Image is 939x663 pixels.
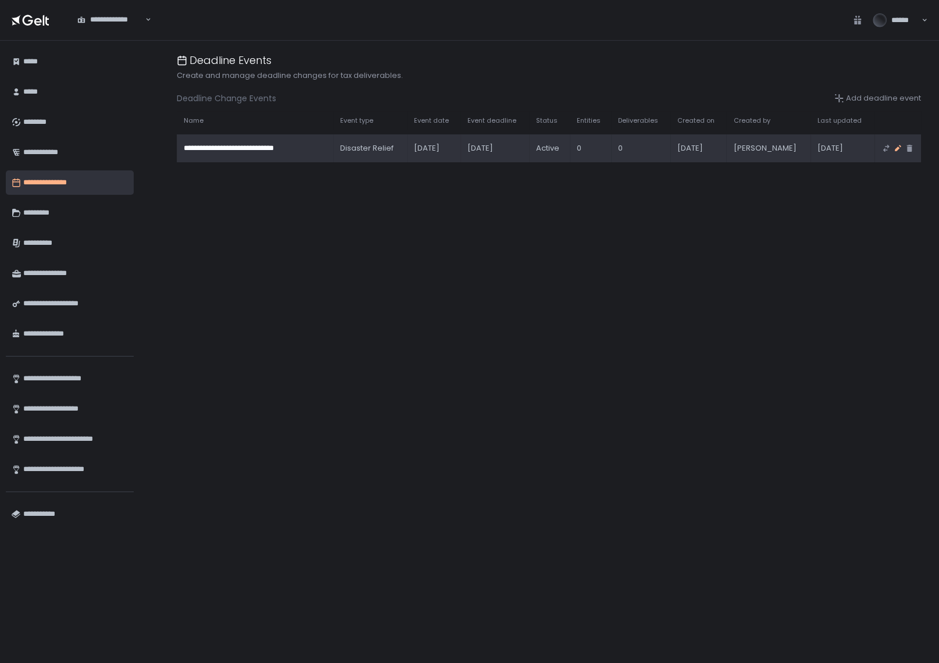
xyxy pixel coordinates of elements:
h2: Create and manage deadline changes for tax deliverables. [177,70,403,81]
span: Entities [577,116,601,125]
div: Disaster Relief [340,143,400,154]
span: Event type [340,116,373,125]
div: [PERSON_NAME] [733,143,804,154]
span: Deliverables [618,116,658,125]
div: [DATE] [414,143,454,154]
button: Add deadline event [834,92,921,104]
span: Event deadline [467,116,516,125]
span: Name [184,116,203,125]
span: Created by [733,116,770,125]
div: Active [536,143,563,154]
div: Add deadline event [834,93,921,104]
div: [DATE] [677,143,719,154]
span: Event date [414,116,449,125]
div: Deadline Events [177,52,272,68]
span: Status [536,116,558,125]
span: Deadline Change Events [177,92,276,104]
span: Created on [677,116,715,125]
div: Search for option [70,8,151,32]
div: [DATE] [817,143,867,154]
span: Last updated [817,116,862,125]
div: 0 [618,143,663,154]
input: Search for option [77,25,144,37]
div: [DATE] [467,143,522,154]
div: 0 [577,143,604,154]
